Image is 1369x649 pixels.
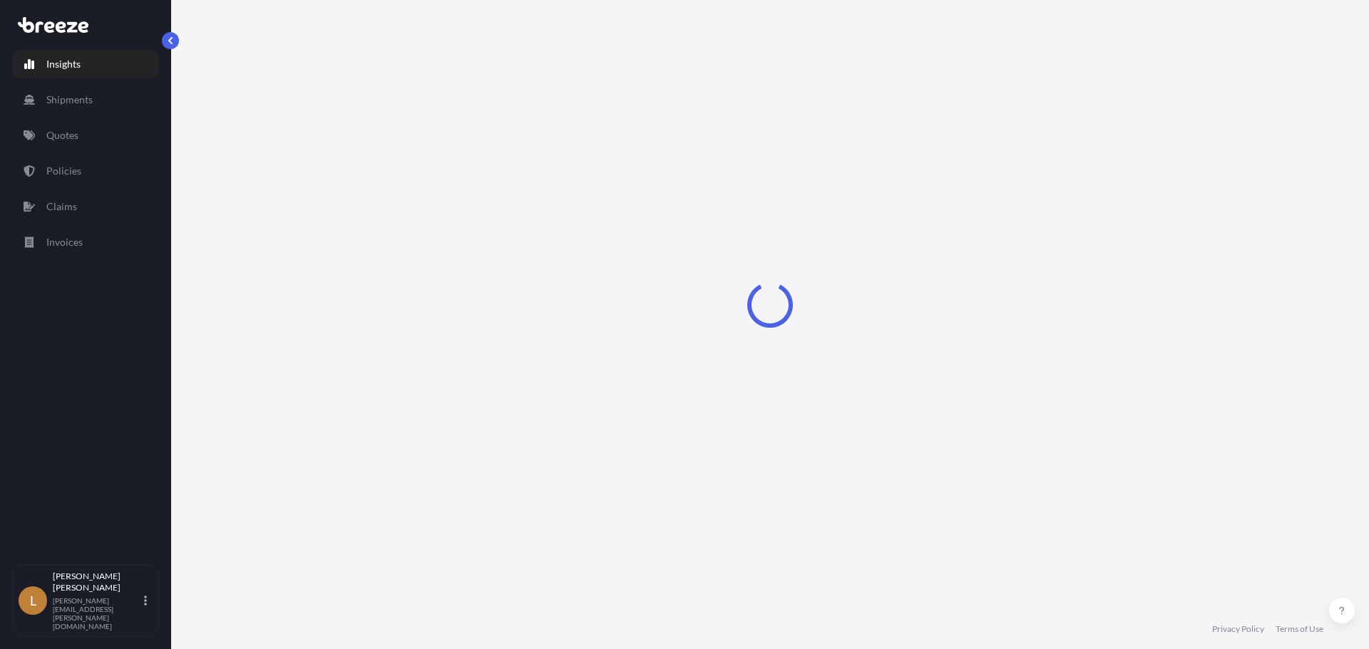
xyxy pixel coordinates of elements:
[1212,623,1264,635] a: Privacy Policy
[46,128,78,142] p: Quotes
[53,571,141,593] p: [PERSON_NAME] [PERSON_NAME]
[12,192,159,221] a: Claims
[46,199,77,214] p: Claims
[46,93,93,107] p: Shipments
[30,593,36,608] span: L
[12,228,159,256] a: Invoices
[46,164,81,178] p: Policies
[12,85,159,114] a: Shipments
[46,235,83,249] p: Invoices
[53,596,141,630] p: [PERSON_NAME][EMAIL_ADDRESS][PERSON_NAME][DOMAIN_NAME]
[12,157,159,185] a: Policies
[46,57,81,71] p: Insights
[1276,623,1323,635] a: Terms of Use
[12,121,159,150] a: Quotes
[12,50,159,78] a: Insights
